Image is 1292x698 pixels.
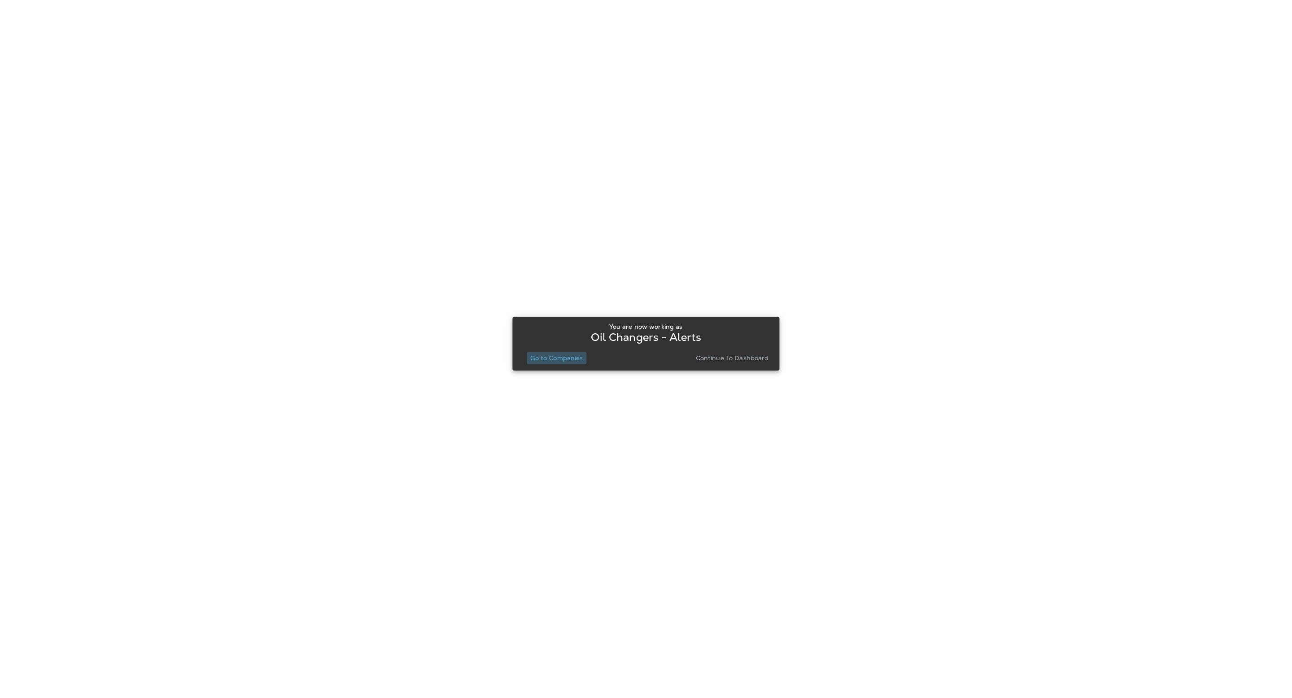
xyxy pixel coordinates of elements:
[692,352,773,364] button: Continue to Dashboard
[696,354,769,362] p: Continue to Dashboard
[530,354,583,362] p: Go to Companies
[591,334,702,341] p: Oil Changers - Alerts
[609,323,682,330] p: You are now working as
[527,352,586,364] button: Go to Companies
